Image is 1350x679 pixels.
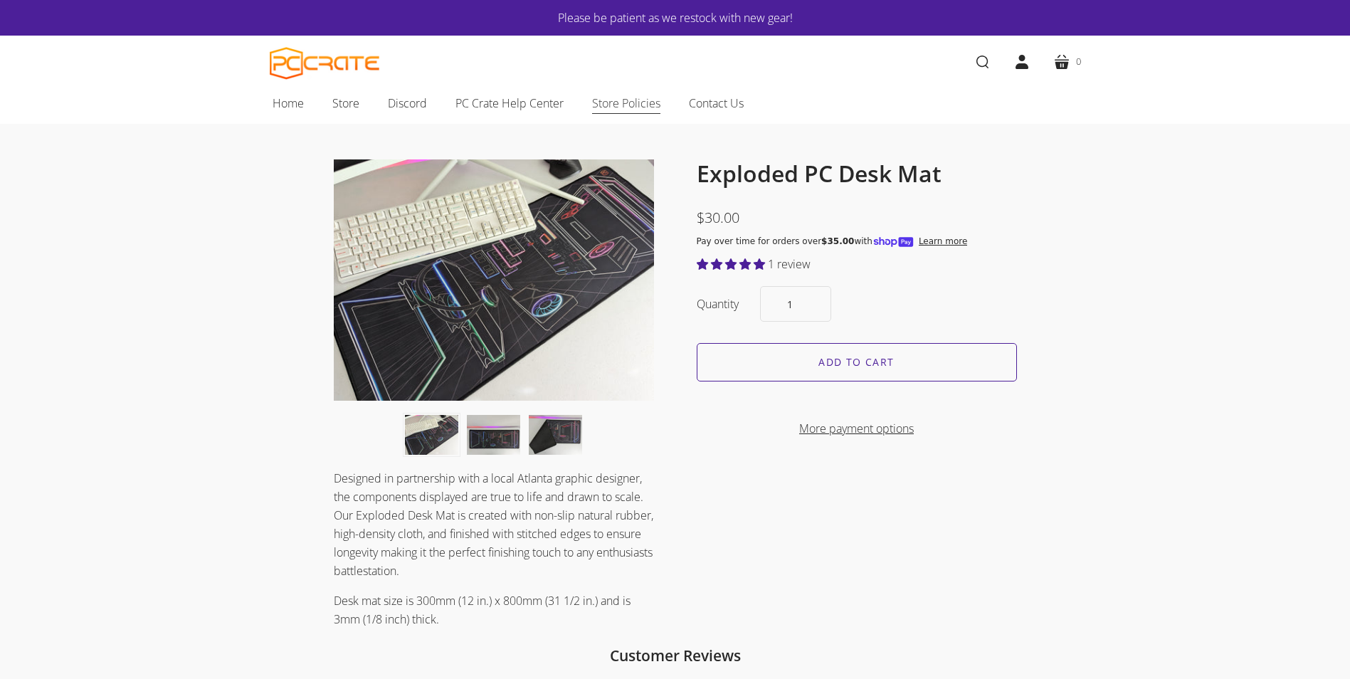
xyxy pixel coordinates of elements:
[345,646,1006,666] h2: Customer Reviews
[689,94,744,112] span: Contact Us
[388,94,427,112] span: Discord
[334,159,654,401] img: Desk mat on desk with keyboard, monitor, and mouse.
[318,88,374,118] a: Store
[675,88,758,118] a: Contact Us
[312,9,1038,27] a: Please be patient as we restock with new gear!
[697,208,739,227] span: $30.00
[467,415,520,455] button: Desk mat with exploded PC art thumbnail
[1076,54,1081,69] span: 0
[332,94,359,112] span: Store
[334,469,654,580] p: Designed in partnership with a local Atlanta graphic designer, the components displayed are true ...
[273,94,304,112] span: Home
[374,88,441,118] a: Discord
[697,419,1017,438] a: More payment options
[697,256,768,272] span: 5.00 stars
[270,47,380,80] a: PC CRATE
[697,295,739,313] label: Quantity
[768,256,811,272] span: 1 review
[592,94,660,112] span: Store Policies
[697,159,1017,188] h1: Exploded PC Desk Mat
[529,415,582,455] button: Image of folded desk mat thumbnail
[334,591,654,628] p: Desk mat size is 300mm (12 in.) x 800mm (31 1/2 in.) and is 3mm (1/8 inch) thick.
[578,88,675,118] a: Store Policies
[697,343,1017,381] input: Add to cart
[455,94,564,112] span: PC Crate Help Center
[405,415,458,455] button: Desk mat on desk with keyboard, monitor, and mouse. thumbnail
[248,88,1102,124] nav: Main navigation
[1042,42,1092,82] a: 0
[258,88,318,118] a: Home
[441,88,578,118] a: PC Crate Help Center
